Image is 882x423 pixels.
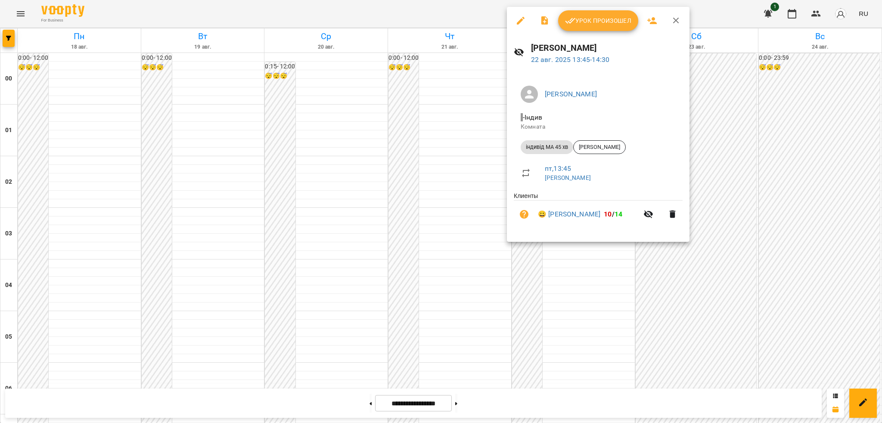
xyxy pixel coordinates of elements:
[615,210,622,218] span: 14
[531,41,683,55] h6: [PERSON_NAME]
[565,15,631,26] span: Урок произошел
[545,164,571,173] a: пт , 13:45
[521,123,676,131] p: Комната
[545,174,591,181] a: [PERSON_NAME]
[531,56,610,64] a: 22 авг. 2025 13:45-14:30
[573,140,626,154] div: [PERSON_NAME]
[521,143,573,151] span: індивід МА 45 хв
[574,143,625,151] span: [PERSON_NAME]
[521,113,544,121] span: - Індив
[604,210,622,218] b: /
[514,191,683,232] ul: Клиенты
[514,204,534,225] button: Визит пока не оплачен. Добавить оплату?
[558,10,638,31] button: Урок произошел
[538,209,600,219] a: 😀 [PERSON_NAME]
[604,210,612,218] span: 10
[545,90,597,98] a: [PERSON_NAME]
